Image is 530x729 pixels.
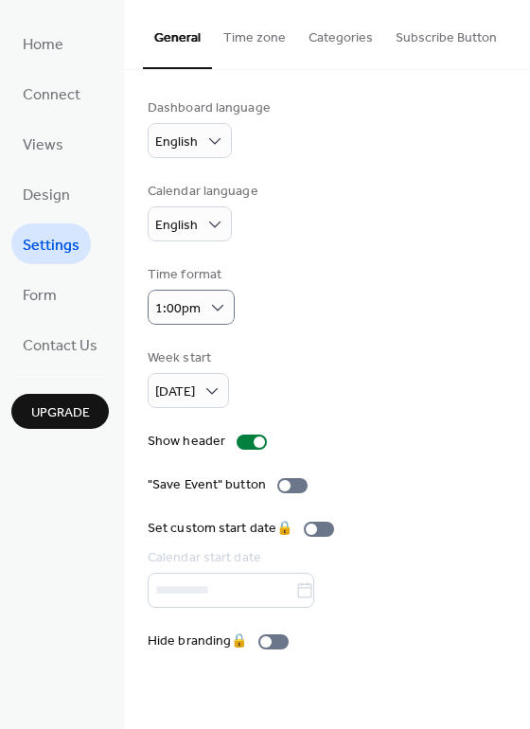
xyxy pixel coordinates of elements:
div: Time format [148,265,231,285]
a: Form [11,274,68,314]
button: Upgrade [11,394,109,429]
div: Calendar language [148,182,258,202]
span: Upgrade [31,403,90,423]
a: Settings [11,223,91,264]
span: 1:00pm [155,296,201,322]
span: Home [23,30,63,60]
span: Design [23,181,70,210]
a: Home [11,23,75,63]
div: Dashboard language [148,98,271,118]
span: Views [23,131,63,160]
span: Form [23,281,57,311]
div: "Save Event" button [148,475,266,495]
div: Week start [148,348,225,368]
span: [DATE] [155,380,195,405]
span: English [155,130,198,155]
a: Design [11,173,81,214]
a: Connect [11,73,92,114]
a: Contact Us [11,324,109,364]
a: Views [11,123,75,164]
span: English [155,213,198,239]
div: Show header [148,432,225,452]
span: Connect [23,80,80,110]
span: Settings [23,231,79,260]
span: Contact Us [23,331,97,361]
